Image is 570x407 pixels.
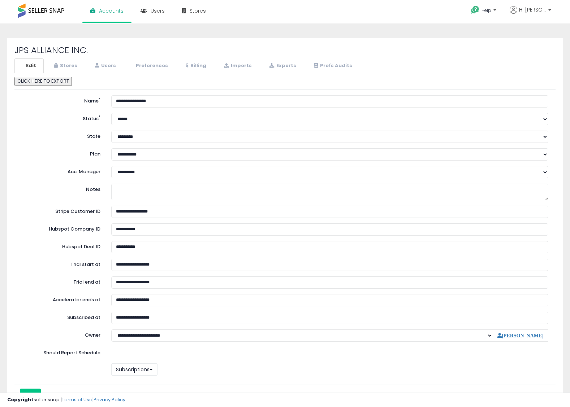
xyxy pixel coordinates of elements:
[16,312,106,321] label: Subscribed at
[16,113,106,122] label: Status
[62,396,92,403] a: Terms of Use
[14,45,556,55] h2: JPS ALLIANCE INC.
[519,6,546,13] span: Hi [PERSON_NAME]
[124,58,176,73] a: Preferences
[99,7,124,14] span: Accounts
[471,5,480,14] i: Get Help
[44,58,85,73] a: Stores
[14,58,44,73] a: Edit
[497,333,544,338] a: [PERSON_NAME]
[7,396,34,403] strong: Copyright
[43,350,100,356] label: Should Report Schedule
[176,58,214,73] a: Billing
[16,148,106,158] label: Plan
[16,184,106,193] label: Notes
[305,58,360,73] a: Prefs Audits
[85,332,100,339] label: Owner
[151,7,165,14] span: Users
[86,58,124,73] a: Users
[16,294,106,303] label: Accelerator ends at
[16,206,106,215] label: Stripe Customer ID
[14,77,72,86] button: CLICK HERE TO EXPORT
[16,131,106,140] label: State
[16,166,106,175] label: Acc. Manager
[111,363,157,376] button: Subscriptions
[94,396,125,403] a: Privacy Policy
[16,259,106,268] label: Trial start at
[510,6,551,22] a: Hi [PERSON_NAME]
[16,223,106,233] label: Hubspot Company ID
[16,276,106,286] label: Trial end at
[260,58,304,73] a: Exports
[482,7,491,13] span: Help
[16,241,106,250] label: Hubspot Deal ID
[215,58,259,73] a: Imports
[7,397,125,403] div: seller snap | |
[16,95,106,105] label: Name
[190,7,206,14] span: Stores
